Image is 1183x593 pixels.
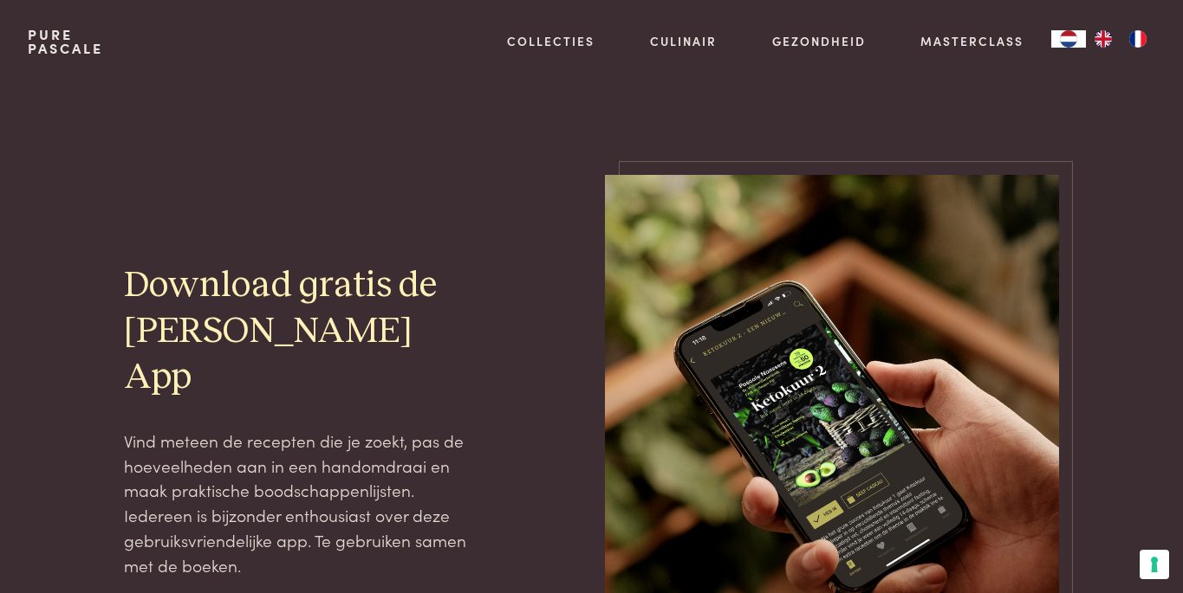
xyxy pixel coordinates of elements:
button: Uw voorkeuren voor toestemming voor trackingtechnologieën [1140,550,1169,579]
a: NL [1051,30,1086,48]
h2: Download gratis de [PERSON_NAME] App [124,263,482,401]
a: FR [1121,30,1155,48]
p: Vind meteen de recepten die je zoekt, pas de hoeveelheden aan in een handomdraai en maak praktisc... [124,429,482,577]
a: Gezondheid [772,32,866,50]
a: Masterclass [920,32,1024,50]
a: EN [1086,30,1121,48]
a: Collecties [507,32,595,50]
ul: Language list [1086,30,1155,48]
div: Language [1051,30,1086,48]
a: PurePascale [28,28,103,55]
aside: Language selected: Nederlands [1051,30,1155,48]
a: Culinair [650,32,717,50]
